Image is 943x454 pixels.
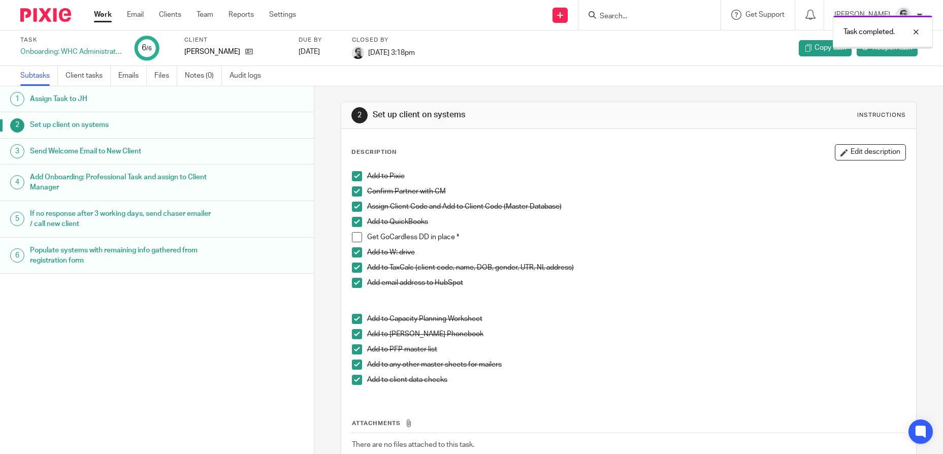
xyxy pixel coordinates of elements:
p: Get GoCardless DD in place * [367,232,906,242]
p: Add to client data checks [367,375,906,385]
a: Emails [118,66,147,86]
h1: Set up client on systems [30,117,213,133]
div: 3 [10,144,24,158]
h1: Add Onboarding: Professional Task and assign to Client Manager [30,170,213,196]
a: Settings [269,10,296,20]
div: 1 [10,92,24,106]
a: Team [197,10,213,20]
div: 4 [10,175,24,189]
h1: If no response after 3 working days, send chaser emailer / call new client [30,206,213,232]
div: 2 [10,118,24,133]
button: Edit description [835,144,906,160]
div: [DATE] [299,47,339,57]
p: Add to TaxCalc (client code, name, DOB, gender, UTR, NI, address) [367,263,906,273]
p: Assign Client Code and Add to Client Code (Master Database) [367,202,906,212]
a: Reports [229,10,254,20]
a: Work [94,10,112,20]
a: Subtasks [20,66,58,86]
a: Clients [159,10,181,20]
h1: Set up client on systems [373,110,650,120]
p: Add to any other master sheets for mailers [367,360,906,370]
span: There are no files attached to this task. [352,441,474,448]
p: Add to PFP master list [367,344,906,354]
div: 5 [10,212,24,226]
a: Email [127,10,144,20]
p: Add to [PERSON_NAME] Phonebook [367,329,906,339]
h1: Populate systems with remaining info gathered from registration form [30,243,213,269]
a: Files [154,66,177,86]
a: Client tasks [66,66,111,86]
img: Jack_2025.jpg [895,7,912,23]
small: /6 [146,46,152,51]
div: Instructions [857,111,906,119]
span: [DATE] 3:18pm [368,49,415,56]
a: Audit logs [230,66,269,86]
a: Notes (0) [185,66,222,86]
p: Description [351,148,397,156]
p: Add to W: drive [367,247,906,257]
label: Client [184,36,286,44]
h1: Assign Task to JH [30,91,213,107]
p: Add to Pixie [367,171,906,181]
label: Closed by [352,36,415,44]
div: 6 [10,248,24,263]
label: Task [20,36,122,44]
p: Task completed. [843,27,895,37]
p: Add to Capacity Planning Worksheet [367,314,906,324]
span: Attachments [352,420,401,426]
div: 2 [351,107,368,123]
p: Add to QuickBooks [367,217,906,227]
img: Jack_2025.jpg [352,47,364,59]
img: Pixie [20,8,71,22]
div: 6 [142,42,152,54]
label: Due by [299,36,339,44]
h1: Send Welcome Email to New Client [30,144,213,159]
p: Confirm Partner with CM [367,186,906,197]
p: [PERSON_NAME] [184,47,240,57]
p: Add email address to HubSpot [367,278,906,288]
div: Onboarding: WHC Administrative [20,47,122,57]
